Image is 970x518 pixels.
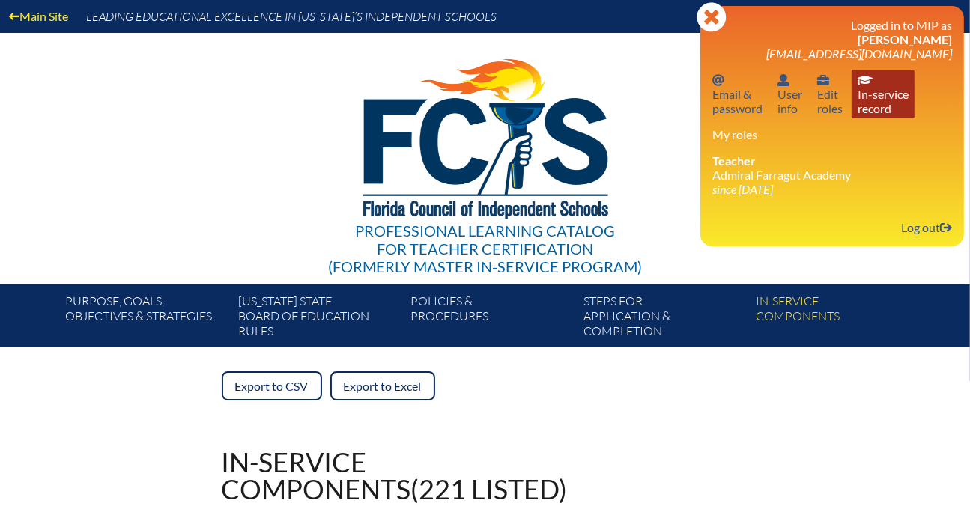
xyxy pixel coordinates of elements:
[777,74,789,86] svg: User info
[895,217,958,237] a: Log outLog out
[772,70,808,118] a: User infoUserinfo
[811,70,849,118] a: User infoEditroles
[852,70,915,118] a: In-service recordIn-servicerecord
[222,448,568,502] h1: In-service components (221 listed)
[59,290,231,347] a: Purpose, goals,objectives & strategies
[322,30,648,278] a: Professional Learning Catalog for Teacher Certification(formerly Master In-service Program)
[712,153,756,168] span: Teacher
[712,18,952,61] h3: Logged in to MIP as
[330,371,435,400] a: Export to Excel
[712,127,952,141] h3: My roles
[706,70,769,118] a: Email passwordEmail &password
[578,290,750,347] a: Steps forapplication & completion
[377,240,593,258] span: for Teacher Certification
[328,222,642,275] div: Professional Learning Catalog (formerly Master In-service Program)
[697,2,727,32] svg: Close
[712,182,773,196] i: since [DATE]
[232,290,404,347] a: [US_STATE] StateBoard of Education rules
[3,6,74,26] a: Main Site
[712,74,724,86] svg: Email password
[222,371,322,400] a: Export to CSV
[858,74,873,86] svg: In-service record
[940,222,952,234] svg: Log out
[404,290,577,347] a: Policies &Procedures
[330,33,640,237] img: FCISlogo221.eps
[817,74,829,86] svg: User info
[712,153,952,196] li: Admiral Farragut Academy
[858,32,952,46] span: [PERSON_NAME]
[750,290,922,347] a: In-servicecomponents
[766,46,952,61] span: [EMAIL_ADDRESS][DOMAIN_NAME]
